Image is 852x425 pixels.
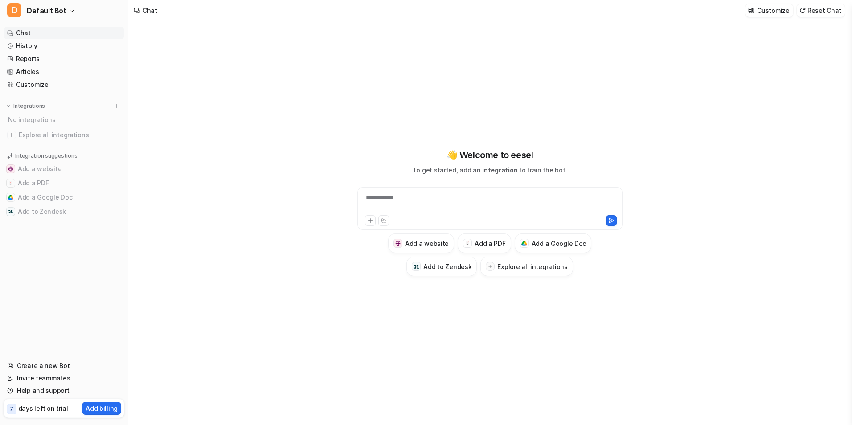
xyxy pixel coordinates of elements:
button: Add to ZendeskAdd to Zendesk [4,204,124,219]
button: Add a Google DocAdd a Google Doc [4,190,124,204]
img: Add a PDF [465,241,471,246]
a: Chat [4,27,124,39]
a: Help and support [4,384,124,397]
a: Articles [4,65,124,78]
button: Add to ZendeskAdd to Zendesk [406,257,477,276]
img: Add a Google Doc [8,195,13,200]
p: Add billing [86,404,118,413]
h3: Add a website [405,239,449,248]
h3: Add to Zendesk [423,262,471,271]
button: Reset Chat [797,4,845,17]
button: Add a Google DocAdd a Google Doc [515,233,592,253]
div: No integrations [5,112,124,127]
h3: Add a Google Doc [532,239,586,248]
p: 7 [10,405,13,413]
img: Add to Zendesk [8,209,13,214]
span: Default Bot [27,4,66,17]
h3: Add a PDF [475,239,505,248]
span: Explore all integrations [19,128,121,142]
img: menu_add.svg [113,103,119,109]
a: Invite teammates [4,372,124,384]
p: Integrations [13,102,45,110]
p: Customize [757,6,789,15]
button: Integrations [4,102,48,110]
span: integration [482,166,517,174]
p: Integration suggestions [15,152,77,160]
img: customize [748,7,754,14]
p: 👋 Welcome to eesel [446,148,533,162]
span: D [7,3,21,17]
img: Add a Google Doc [521,241,527,246]
img: expand menu [5,103,12,109]
img: Add a PDF [8,180,13,186]
img: Add a website [8,166,13,172]
img: Add a website [395,241,401,246]
button: Add billing [82,402,121,415]
img: explore all integrations [7,131,16,139]
button: Add a websiteAdd a website [4,162,124,176]
img: reset [799,7,806,14]
p: To get started, add an to train the bot. [413,165,567,175]
a: Reports [4,53,124,65]
button: Explore all integrations [480,257,573,276]
button: Add a PDFAdd a PDF [458,233,511,253]
a: Explore all integrations [4,129,124,141]
a: History [4,40,124,52]
button: Customize [745,4,793,17]
p: days left on trial [18,404,68,413]
a: Customize [4,78,124,91]
h3: Explore all integrations [497,262,567,271]
div: Chat [143,6,157,15]
button: Add a websiteAdd a website [388,233,454,253]
a: Create a new Bot [4,360,124,372]
img: Add to Zendesk [414,264,419,270]
button: Add a PDFAdd a PDF [4,176,124,190]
